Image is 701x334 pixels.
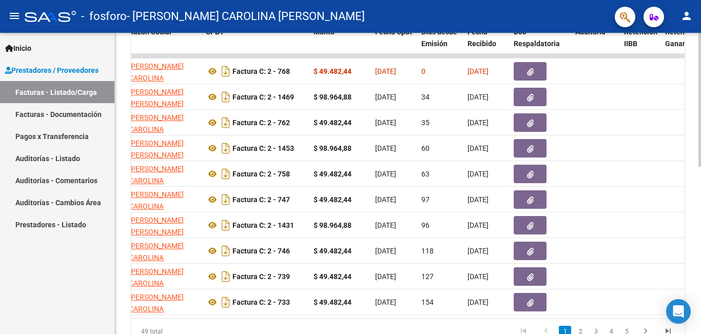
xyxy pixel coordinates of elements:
[129,112,198,133] div: 27321442183
[421,298,434,306] span: 154
[129,61,198,82] div: 27321442183
[314,247,352,255] strong: $ 49.482,44
[417,21,463,66] datatable-header-cell: Días desde Emisión
[314,119,352,127] strong: $ 49.482,44
[620,21,661,66] datatable-header-cell: Retencion IIBB
[514,28,560,48] span: Doc Respaldatoria
[421,67,425,75] span: 0
[468,298,489,306] span: [DATE]
[232,247,290,255] strong: Factura C: 2 - 746
[421,28,457,48] span: Días desde Emisión
[510,21,571,66] datatable-header-cell: Doc Respaldatoria
[468,272,489,281] span: [DATE]
[375,119,396,127] span: [DATE]
[129,242,184,273] span: [PERSON_NAME] CAROLINA [PERSON_NAME]
[81,5,127,28] span: - fosforo
[202,21,309,66] datatable-header-cell: CPBT
[125,21,202,66] datatable-header-cell: Razón Social
[468,247,489,255] span: [DATE]
[129,216,184,236] span: [PERSON_NAME] [PERSON_NAME]
[680,10,693,22] mat-icon: person
[129,137,198,159] div: 23277681404
[219,268,232,285] i: Descargar documento
[375,195,396,204] span: [DATE]
[232,298,290,306] strong: Factura C: 2 - 733
[421,119,430,127] span: 35
[375,247,396,255] span: [DATE]
[129,189,198,210] div: 27321442183
[314,195,352,204] strong: $ 49.482,44
[232,119,290,127] strong: Factura C: 2 - 762
[375,272,396,281] span: [DATE]
[375,93,396,101] span: [DATE]
[314,67,352,75] strong: $ 49.482,44
[314,272,352,281] strong: $ 49.482,44
[129,163,198,185] div: 27321442183
[421,170,430,178] span: 63
[129,240,198,262] div: 27321442183
[665,28,700,48] span: Retención Ganancias
[129,293,184,325] span: [PERSON_NAME] CAROLINA [PERSON_NAME]
[468,195,489,204] span: [DATE]
[232,272,290,281] strong: Factura C: 2 - 739
[314,93,352,101] strong: $ 98.964,88
[624,28,657,48] span: Retencion IIBB
[468,28,496,48] span: Fecha Recibido
[375,144,396,152] span: [DATE]
[129,214,198,236] div: 23277681404
[129,267,184,299] span: [PERSON_NAME] CAROLINA [PERSON_NAME]
[468,144,489,152] span: [DATE]
[129,88,184,108] span: [PERSON_NAME] [PERSON_NAME]
[314,221,352,229] strong: $ 98.964,88
[5,65,99,76] span: Prestadores / Proveedores
[129,139,184,159] span: [PERSON_NAME] [PERSON_NAME]
[232,221,294,229] strong: Factura C: 2 - 1431
[232,144,294,152] strong: Factura C: 2 - 1453
[232,93,294,101] strong: Factura C: 2 - 1469
[314,144,352,152] strong: $ 98.964,88
[421,195,430,204] span: 97
[129,113,184,145] span: [PERSON_NAME] CAROLINA [PERSON_NAME]
[129,62,184,94] span: [PERSON_NAME] CAROLINA [PERSON_NAME]
[666,299,691,324] div: Open Intercom Messenger
[232,195,290,204] strong: Factura C: 2 - 747
[219,89,232,105] i: Descargar documento
[371,21,417,66] datatable-header-cell: Fecha Cpbt
[468,119,489,127] span: [DATE]
[219,114,232,131] i: Descargar documento
[232,67,290,75] strong: Factura C: 2 - 768
[421,144,430,152] span: 60
[468,221,489,229] span: [DATE]
[314,170,352,178] strong: $ 49.482,44
[129,165,184,197] span: [PERSON_NAME] CAROLINA [PERSON_NAME]
[129,190,184,222] span: [PERSON_NAME] CAROLINA [PERSON_NAME]
[468,67,489,75] span: [DATE]
[219,191,232,208] i: Descargar documento
[219,294,232,310] i: Descargar documento
[314,298,352,306] strong: $ 49.482,44
[219,166,232,182] i: Descargar documento
[571,21,620,66] datatable-header-cell: Auditoria
[129,291,198,313] div: 27321442183
[375,170,396,178] span: [DATE]
[219,243,232,259] i: Descargar documento
[375,298,396,306] span: [DATE]
[468,93,489,101] span: [DATE]
[468,170,489,178] span: [DATE]
[421,272,434,281] span: 127
[463,21,510,66] datatable-header-cell: Fecha Recibido
[129,86,198,108] div: 23277681404
[8,10,21,22] mat-icon: menu
[5,43,31,54] span: Inicio
[232,170,290,178] strong: Factura C: 2 - 758
[219,140,232,156] i: Descargar documento
[375,221,396,229] span: [DATE]
[375,67,396,75] span: [DATE]
[219,63,232,80] i: Descargar documento
[421,221,430,229] span: 96
[219,217,232,233] i: Descargar documento
[421,93,430,101] span: 34
[309,21,371,66] datatable-header-cell: Monto
[421,247,434,255] span: 118
[127,5,365,28] span: - [PERSON_NAME] CAROLINA [PERSON_NAME]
